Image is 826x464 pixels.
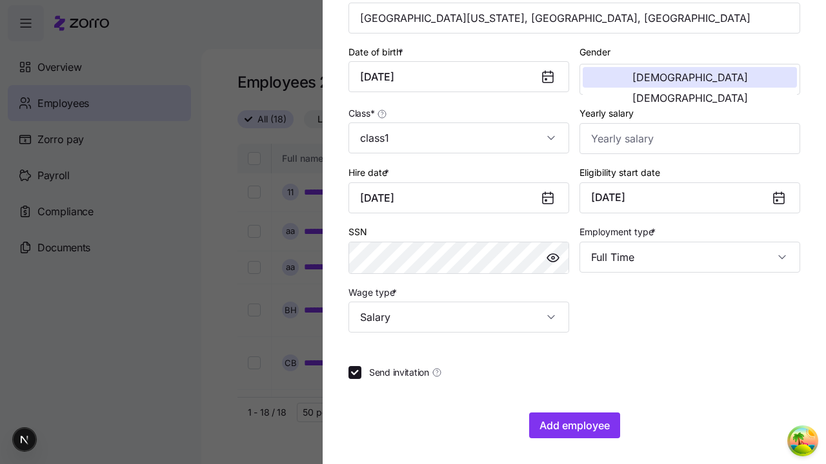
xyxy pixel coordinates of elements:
[348,302,569,333] input: Select wage type
[790,428,816,454] button: Open Tanstack query devtools
[348,3,800,34] input: Address
[348,182,569,213] input: MM/DD/YYYY
[579,182,800,213] button: [DATE]
[579,166,660,180] label: Eligibility start date
[529,412,620,438] button: Add employee
[348,166,392,180] label: Hire date
[348,225,367,239] label: SSN
[348,285,399,300] label: Wage type
[579,123,800,154] input: Yearly salary
[369,366,429,379] span: Send invitation
[632,72,748,82] span: [DEMOGRAPHIC_DATA]
[348,107,374,120] span: Class *
[348,122,569,153] input: Class
[539,418,610,433] span: Add employee
[579,106,634,121] label: Yearly salary
[579,242,800,273] input: Select employment type
[632,93,748,103] span: [DEMOGRAPHIC_DATA]
[579,45,610,59] label: Gender
[348,45,406,59] label: Date of birth
[579,225,658,239] label: Employment type
[348,61,569,92] input: MM/DD/YYYY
